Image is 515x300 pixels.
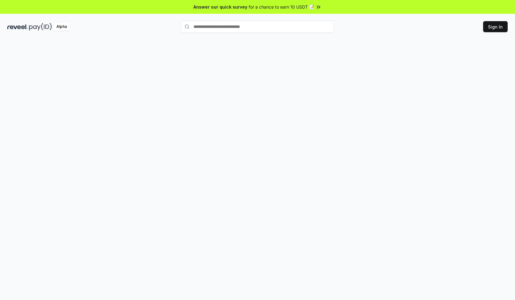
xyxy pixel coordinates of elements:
[7,23,28,31] img: reveel_dark
[193,4,247,10] span: Answer our quick survey
[29,23,52,31] img: pay_id
[53,23,70,31] div: Alpha
[483,21,508,32] button: Sign In
[249,4,314,10] span: for a chance to earn 10 USDT 📝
